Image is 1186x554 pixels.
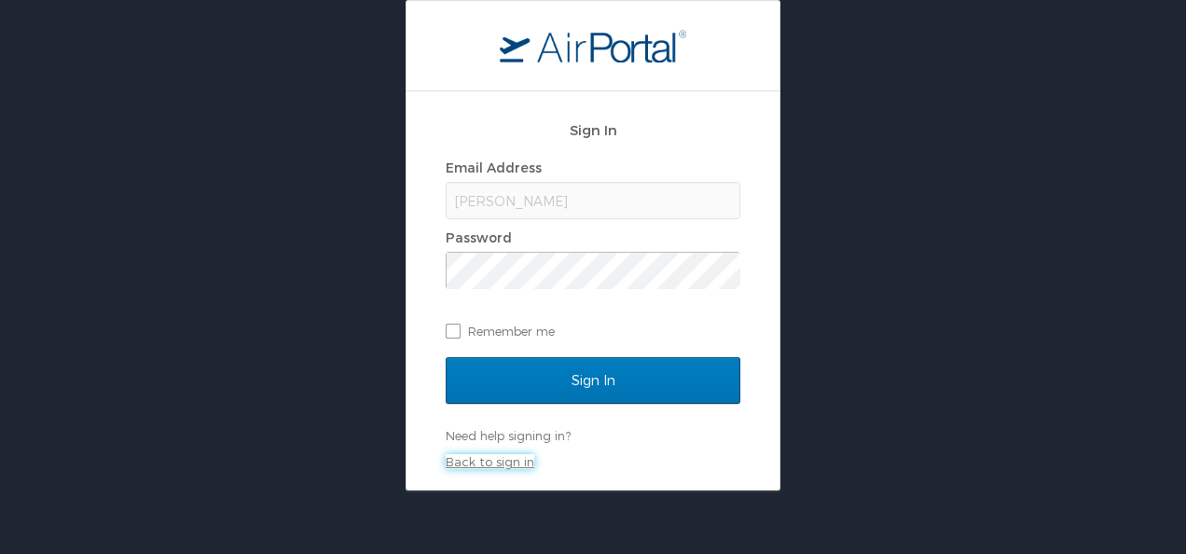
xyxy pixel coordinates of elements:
[446,317,740,345] label: Remember me
[446,357,740,404] input: Sign In
[446,229,512,245] label: Password
[446,428,571,443] a: Need help signing in?
[446,119,740,141] h2: Sign In
[446,159,542,175] label: Email Address
[446,454,534,469] a: Back to sign in
[500,29,686,62] img: logo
